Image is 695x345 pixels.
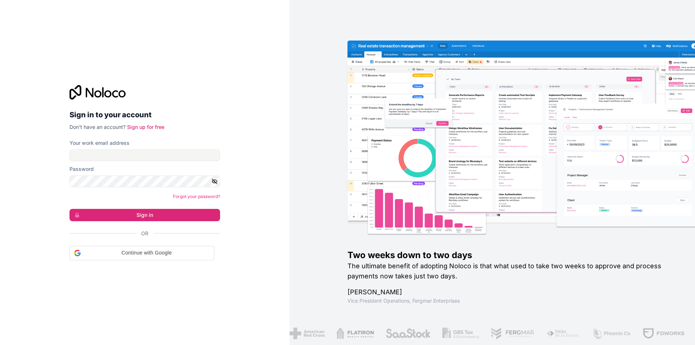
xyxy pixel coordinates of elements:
[347,261,672,281] h2: The ultimate benefit of adopting Noloco is that what used to take two weeks to approve and proces...
[69,124,126,130] span: Don't have an account?
[69,209,220,221] button: Sign in
[276,328,311,339] img: /assets/american-red-cross-BAupjrZR.png
[347,297,672,304] h1: Vice President Operations , Fergmar Enterprises
[127,124,164,130] a: Sign up for free
[578,328,617,339] img: /assets/phoenix-BREaitsQ.png
[532,328,566,339] img: /assets/fiera-fwj2N5v4.png
[372,328,417,339] img: /assets/saastock-C6Zbiodz.png
[69,165,94,173] label: Password
[69,108,220,121] h2: Sign in to your account
[69,139,130,147] label: Your work email address
[629,328,671,339] img: /assets/fdworks-Bi04fVtw.png
[347,287,672,297] h1: [PERSON_NAME]
[69,246,214,260] div: Continue with Google
[84,249,210,257] span: Continue with Google
[69,176,220,187] input: Password
[347,249,672,261] h1: Two weeks down to two days
[477,328,521,339] img: /assets/fergmar-CudnrXN5.png
[429,328,466,339] img: /assets/gbstax-C-GtDUiK.png
[323,328,360,339] img: /assets/flatiron-C8eUkumj.png
[173,194,220,199] a: Forgot your password?
[141,230,148,237] span: Or
[69,150,220,161] input: Email address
